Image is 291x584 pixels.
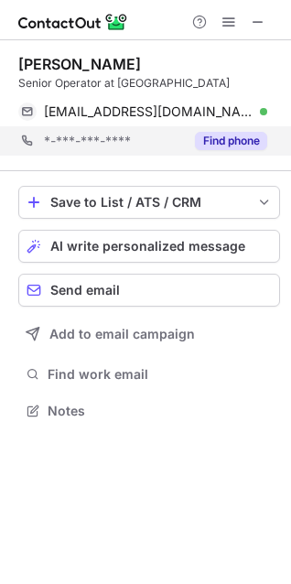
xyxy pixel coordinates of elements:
div: Save to List / ATS / CRM [50,195,248,210]
button: Add to email campaign [18,318,280,351]
button: Find work email [18,362,280,387]
span: [EMAIL_ADDRESS][DOMAIN_NAME] [44,103,253,120]
button: save-profile-one-click [18,186,280,219]
span: Find work email [48,366,273,383]
button: Send email [18,274,280,307]
span: Add to email campaign [49,327,195,341]
div: Senior Operator at [GEOGRAPHIC_DATA] [18,75,280,92]
button: Reveal Button [195,132,267,150]
div: [PERSON_NAME] [18,55,141,73]
button: AI write personalized message [18,230,280,263]
span: Notes [48,403,273,419]
img: ContactOut v5.3.10 [18,11,128,33]
span: AI write personalized message [50,239,245,254]
span: Send email [50,283,120,297]
button: Notes [18,398,280,424]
